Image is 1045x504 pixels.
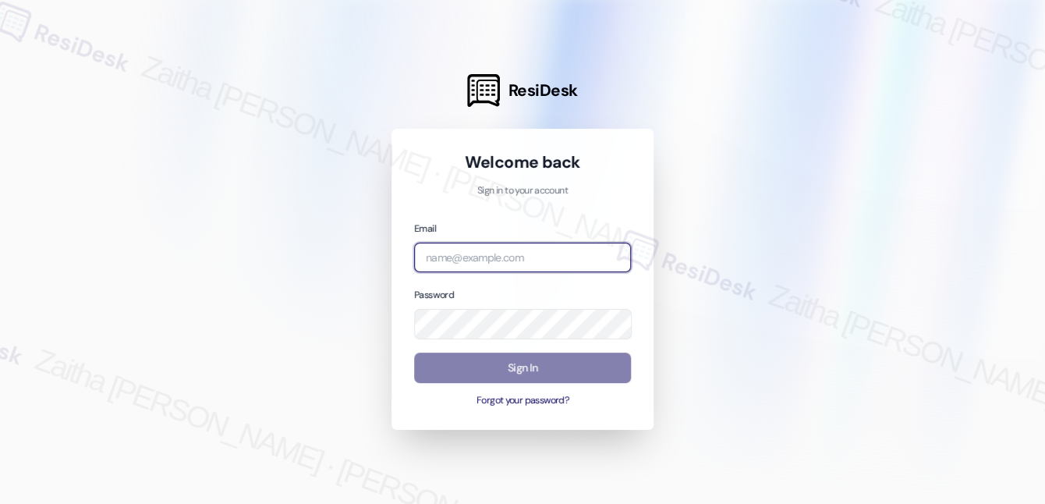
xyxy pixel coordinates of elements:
[414,289,454,301] label: Password
[414,184,631,198] p: Sign in to your account
[467,74,500,107] img: ResiDesk Logo
[414,394,631,408] button: Forgot your password?
[414,243,631,273] input: name@example.com
[414,151,631,173] h1: Welcome back
[508,80,578,101] span: ResiDesk
[414,353,631,383] button: Sign In
[414,222,436,235] label: Email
